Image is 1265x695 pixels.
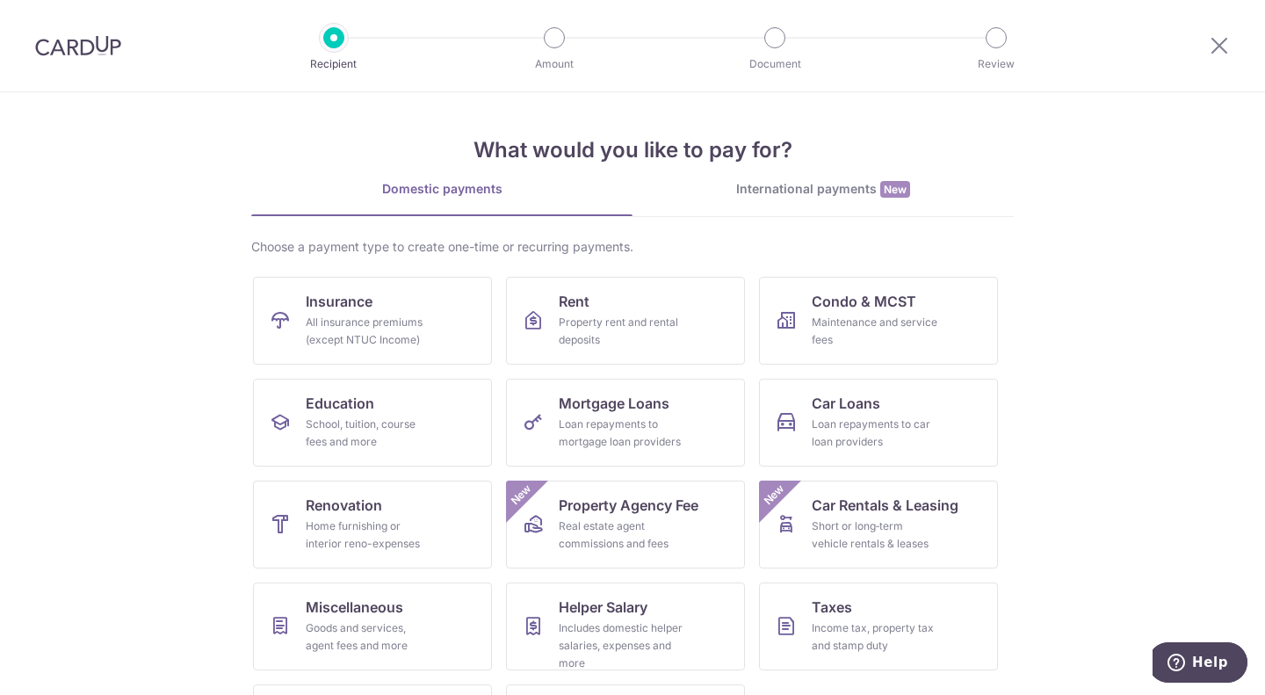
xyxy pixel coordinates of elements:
[559,393,669,414] span: Mortgage Loans
[251,180,632,198] div: Domestic payments
[507,481,536,510] span: New
[306,393,374,414] span: Education
[559,597,647,618] span: Helper Salary
[759,379,998,467] a: Car LoansLoan repayments to car loan providers
[253,277,492,365] a: InsuranceAll insurance premiums (except NTUC Income)
[269,55,399,73] p: Recipient
[812,291,916,312] span: Condo & MCST
[559,314,685,349] div: Property rent and rental deposits
[812,393,880,414] span: Car Loans
[559,291,589,312] span: Rent
[931,55,1061,73] p: Review
[306,518,432,553] div: Home furnishing or interior reno-expenses
[559,495,698,516] span: Property Agency Fee
[506,379,745,467] a: Mortgage LoansLoan repayments to mortgage loan providers
[306,314,432,349] div: All insurance premiums (except NTUC Income)
[812,597,852,618] span: Taxes
[880,181,910,198] span: New
[812,619,938,655] div: Income tax, property tax and stamp duty
[40,12,76,28] span: Help
[632,180,1014,199] div: International payments
[559,619,685,672] div: Includes domestic helper salaries, expenses and more
[35,35,121,56] img: CardUp
[251,134,1014,166] h4: What would you like to pay for?
[559,518,685,553] div: Real estate agent commissions and fees
[506,583,745,670] a: Helper SalaryIncludes domestic helper salaries, expenses and more
[710,55,840,73] p: Document
[1153,642,1247,686] iframe: Opens a widget where you can find more information
[253,583,492,670] a: MiscellaneousGoods and services, agent fees and more
[306,416,432,451] div: School, tuition, course fees and more
[760,481,789,510] span: New
[306,495,382,516] span: Renovation
[812,314,938,349] div: Maintenance and service fees
[306,619,432,655] div: Goods and services, agent fees and more
[759,583,998,670] a: TaxesIncome tax, property tax and stamp duty
[812,416,938,451] div: Loan repayments to car loan providers
[306,597,403,618] span: Miscellaneous
[506,277,745,365] a: RentProperty rent and rental deposits
[251,238,1014,256] div: Choose a payment type to create one-time or recurring payments.
[489,55,619,73] p: Amount
[759,277,998,365] a: Condo & MCSTMaintenance and service fees
[812,518,938,553] div: Short or long‑term vehicle rentals & leases
[759,481,998,568] a: Car Rentals & LeasingShort or long‑term vehicle rentals & leasesNew
[306,291,372,312] span: Insurance
[253,481,492,568] a: RenovationHome furnishing or interior reno-expenses
[253,379,492,467] a: EducationSchool, tuition, course fees and more
[506,481,745,568] a: Property Agency FeeReal estate agent commissions and feesNew
[559,416,685,451] div: Loan repayments to mortgage loan providers
[812,495,958,516] span: Car Rentals & Leasing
